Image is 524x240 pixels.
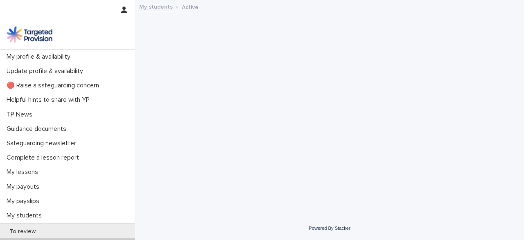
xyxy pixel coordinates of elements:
[309,226,350,231] a: Powered By Stacker
[3,228,42,235] p: To review
[3,212,48,219] p: My students
[3,197,46,205] p: My payslips
[3,96,96,104] p: Helpful hints to share with YP
[3,82,106,89] p: 🔴 Raise a safeguarding concern
[7,26,52,43] img: M5nRWzHhSzIhMunXDL62
[3,111,39,119] p: TP News
[182,2,199,11] p: Active
[3,183,46,191] p: My payouts
[3,67,90,75] p: Update profile & availability
[3,168,45,176] p: My lessons
[3,125,73,133] p: Guidance documents
[3,139,83,147] p: Safeguarding newsletter
[139,2,173,11] a: My students
[3,53,77,61] p: My profile & availability
[3,154,86,162] p: Complete a lesson report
